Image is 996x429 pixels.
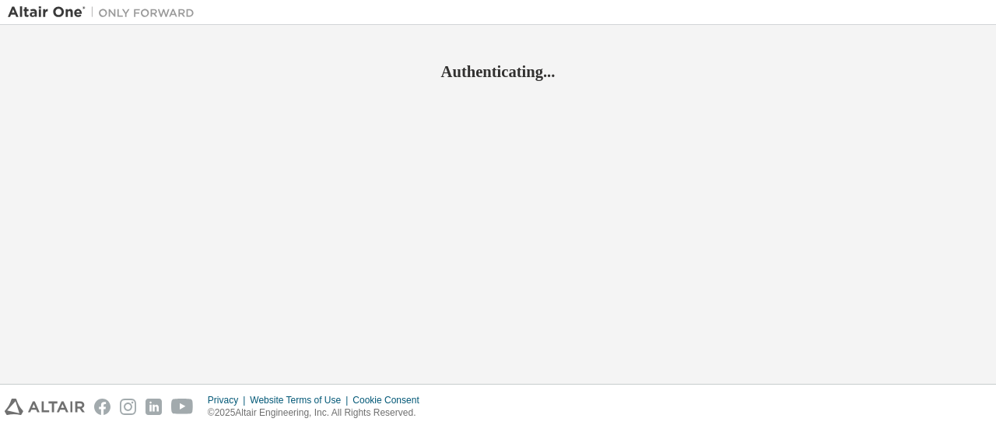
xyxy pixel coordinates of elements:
img: facebook.svg [94,399,110,415]
div: Cookie Consent [352,394,428,406]
img: instagram.svg [120,399,136,415]
img: Altair One [8,5,202,20]
div: Website Terms of Use [250,394,352,406]
h2: Authenticating... [8,62,988,82]
div: Privacy [208,394,250,406]
img: linkedin.svg [146,399,162,415]
img: altair_logo.svg [5,399,85,415]
p: © 2025 Altair Engineering, Inc. All Rights Reserved. [208,406,429,420]
img: youtube.svg [171,399,194,415]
